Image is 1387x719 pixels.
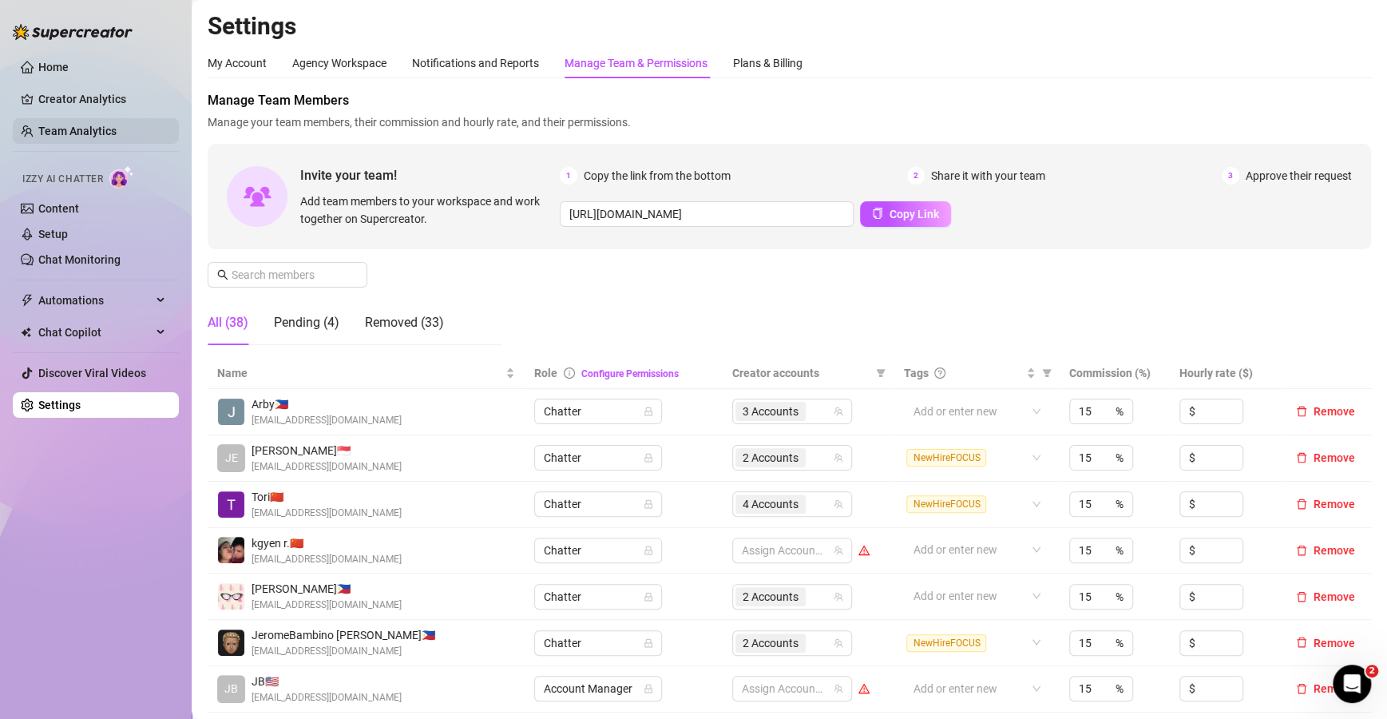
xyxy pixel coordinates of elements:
[735,448,806,467] span: 2 Accounts
[903,364,928,382] span: Tags
[1314,405,1355,418] span: Remove
[365,313,444,332] div: Removed (33)
[834,453,843,463] span: team
[1039,361,1055,385] span: filter
[1314,637,1355,649] span: Remove
[1290,587,1361,606] button: Remove
[860,201,951,227] button: Copy Link
[252,395,402,413] span: Arby 🇵🇭
[560,167,577,185] span: 1
[252,598,402,613] span: [EMAIL_ADDRESS][DOMAIN_NAME]
[208,113,1371,131] span: Manage your team members, their commission and hourly rate, and their permissions.
[834,546,843,555] span: team
[252,580,402,598] span: [PERSON_NAME] 🇵🇭
[38,399,81,411] a: Settings
[252,673,402,690] span: JB 🇺🇸
[208,91,1371,110] span: Manage Team Members
[1365,665,1378,677] span: 2
[1290,634,1361,653] button: Remove
[1222,167,1239,185] span: 3
[584,167,731,185] span: Copy the link from the bottom
[13,24,133,40] img: logo-BBDzfeDw.svg
[1314,682,1355,695] span: Remove
[1314,451,1355,464] span: Remove
[300,165,560,185] span: Invite your team!
[931,167,1045,185] span: Share it with your team
[38,367,146,379] a: Discover Viral Videos
[581,368,679,379] a: Configure Permissions
[38,288,152,313] span: Automations
[644,546,653,555] span: lock
[22,172,103,187] span: Izzy AI Chatter
[1042,368,1052,378] span: filter
[644,407,653,416] span: lock
[208,11,1371,42] h2: Settings
[21,294,34,307] span: thunderbolt
[252,626,435,644] span: JeromeBambino [PERSON_NAME] 🇵🇭
[21,327,31,338] img: Chat Copilot
[252,690,402,705] span: [EMAIL_ADDRESS][DOMAIN_NAME]
[834,592,843,602] span: team
[544,492,652,516] span: Chatter
[252,534,402,552] span: kgyen r. 🇨🇳
[252,506,402,521] span: [EMAIL_ADDRESS][DOMAIN_NAME]
[544,538,652,562] span: Chatter
[732,364,870,382] span: Creator accounts
[743,495,799,513] span: 4 Accounts
[1296,499,1307,510] span: delete
[644,499,653,509] span: lock
[1290,679,1361,698] button: Remove
[735,587,806,606] span: 2 Accounts
[1333,665,1371,703] iframe: Intercom live chat
[412,54,539,72] div: Notifications and Reports
[38,253,121,266] a: Chat Monitoring
[858,545,870,556] span: warning
[218,583,244,610] img: Alexandra Latorre
[217,364,502,382] span: Name
[1290,495,1361,514] button: Remove
[38,125,117,137] a: Team Analytics
[208,358,525,389] th: Name
[544,631,652,655] span: Chatter
[300,193,553,228] span: Add team members to your workspace and work together on Supercreator.
[252,442,402,459] span: [PERSON_NAME] 🇸🇬
[38,86,166,112] a: Creator Analytics
[743,588,799,606] span: 2 Accounts
[1296,545,1307,556] span: delete
[733,54,802,72] div: Plans & Billing
[906,495,986,513] span: NewHireFOCUS
[534,367,557,379] span: Role
[834,407,843,416] span: team
[224,680,238,697] span: JB
[834,684,843,693] span: team
[743,449,799,467] span: 2 Accounts
[1314,544,1355,557] span: Remove
[217,269,228,280] span: search
[1296,683,1307,694] span: delete
[1170,358,1280,389] th: Hourly rate ($)
[644,638,653,648] span: lock
[906,634,986,652] span: NewHireFOCUS
[564,367,575,379] span: info-circle
[38,202,79,215] a: Content
[735,402,806,421] span: 3 Accounts
[208,54,267,72] div: My Account
[38,320,152,345] span: Chat Copilot
[1060,358,1170,389] th: Commission (%)
[544,446,652,470] span: Chatter
[834,499,843,509] span: team
[544,677,652,701] span: Account Manager
[225,449,238,467] span: JE
[109,165,134,189] img: AI Chatter
[292,54,386,72] div: Agency Workspace
[1296,406,1307,417] span: delete
[252,488,402,506] span: Tori 🇨🇳
[876,368,886,378] span: filter
[743,634,799,652] span: 2 Accounts
[1296,452,1307,463] span: delete
[208,313,248,332] div: All (38)
[735,634,806,653] span: 2 Accounts
[1296,637,1307,648] span: delete
[252,644,435,659] span: [EMAIL_ADDRESS][DOMAIN_NAME]
[934,367,945,379] span: question-circle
